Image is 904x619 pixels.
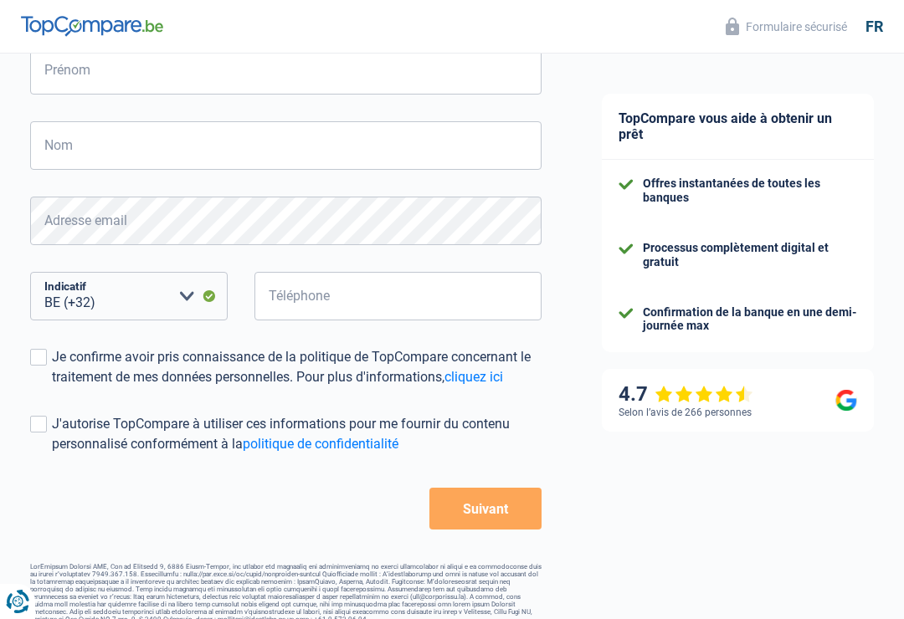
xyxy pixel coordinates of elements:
[52,414,542,454] div: J'autorise TopCompare à utiliser ces informations pour me fournir du contenu personnalisé conform...
[429,488,542,529] button: Suivant
[243,436,398,452] a: politique de confidentialité
[444,369,503,385] a: cliquez ici
[643,176,857,205] div: Offres instantanées de toutes les banques
[643,241,857,269] div: Processus complètement digital et gratuit
[619,382,753,407] div: 4.7
[602,94,874,160] div: TopCompare vous aide à obtenir un prêt
[21,16,163,36] img: TopCompare Logo
[865,18,883,36] div: fr
[619,407,752,418] div: Selon l’avis de 266 personnes
[254,272,542,320] input: 401020304
[716,13,857,40] button: Formulaire sécurisé
[52,347,542,387] div: Je confirme avoir pris connaissance de la politique de TopCompare concernant le traitement de mes...
[643,305,857,334] div: Confirmation de la banque en une demi-journée max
